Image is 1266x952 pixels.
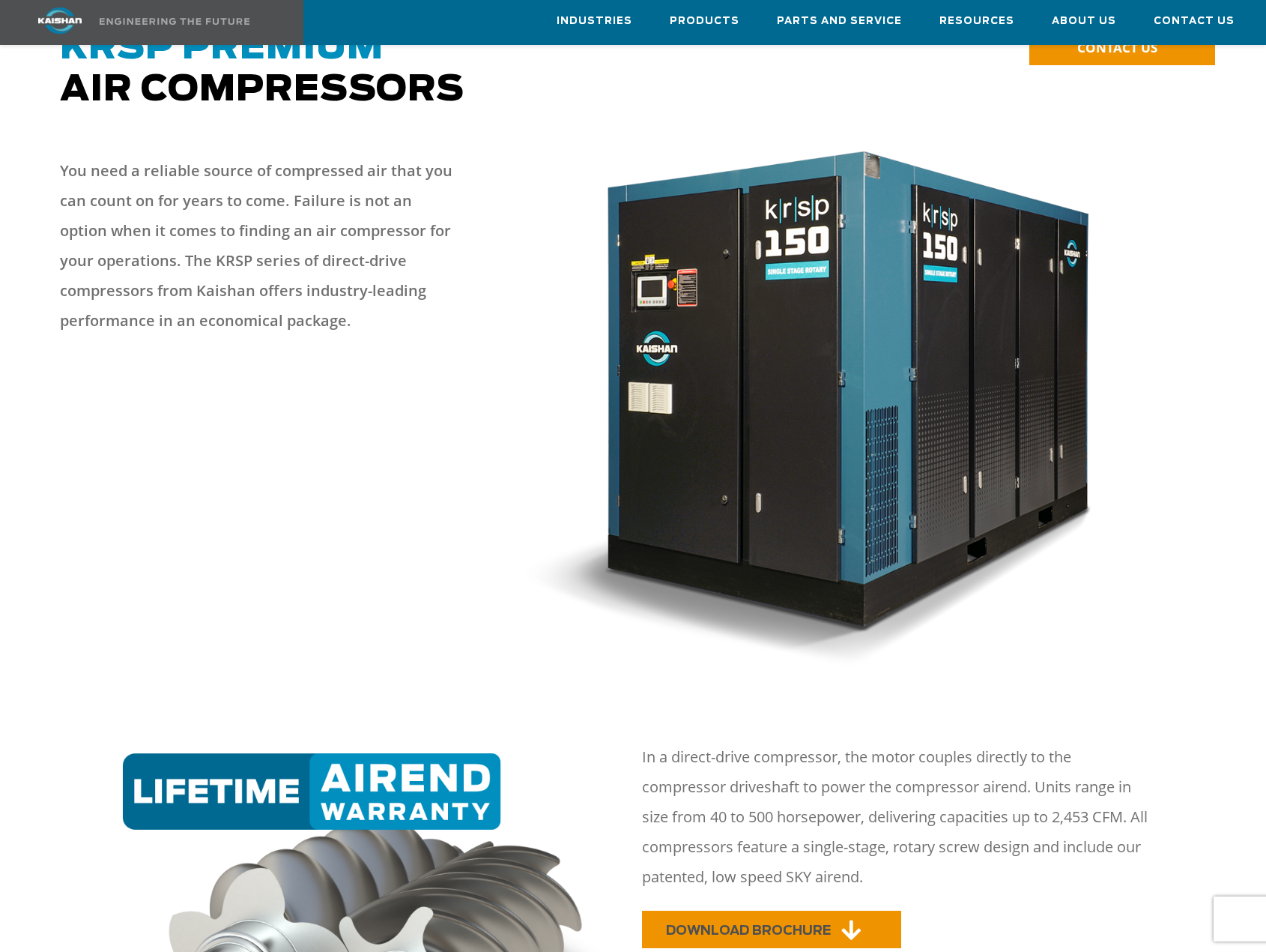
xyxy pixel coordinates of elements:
[60,156,457,336] p: You need a reliable source of compressed air that you can count on for years to come. Failure is ...
[939,1,1014,41] a: Resources
[939,13,1014,30] span: Resources
[670,1,739,41] a: Products
[1154,13,1235,30] span: Contact Us
[670,13,739,30] span: Products
[100,18,249,25] img: Engineering the future
[60,30,384,66] span: KRSP Premium
[642,911,901,948] a: DOWNLOAD BROCHURE
[642,742,1155,892] p: In a direct-drive compressor, the motor couples directly to the compressor driveshaft to power th...
[4,7,116,34] img: kaishan logo
[777,1,902,41] a: Parts and Service
[666,924,831,937] span: DOWNLOAD BROCHURE
[1154,1,1235,41] a: Contact Us
[557,1,632,41] a: Industries
[526,141,1139,667] img: krsp150
[1077,39,1157,56] span: CONTACT US
[557,13,632,30] span: Industries
[777,13,902,30] span: Parts and Service
[1052,13,1116,30] span: About Us
[1029,31,1215,65] a: CONTACT US
[1052,1,1116,41] a: About Us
